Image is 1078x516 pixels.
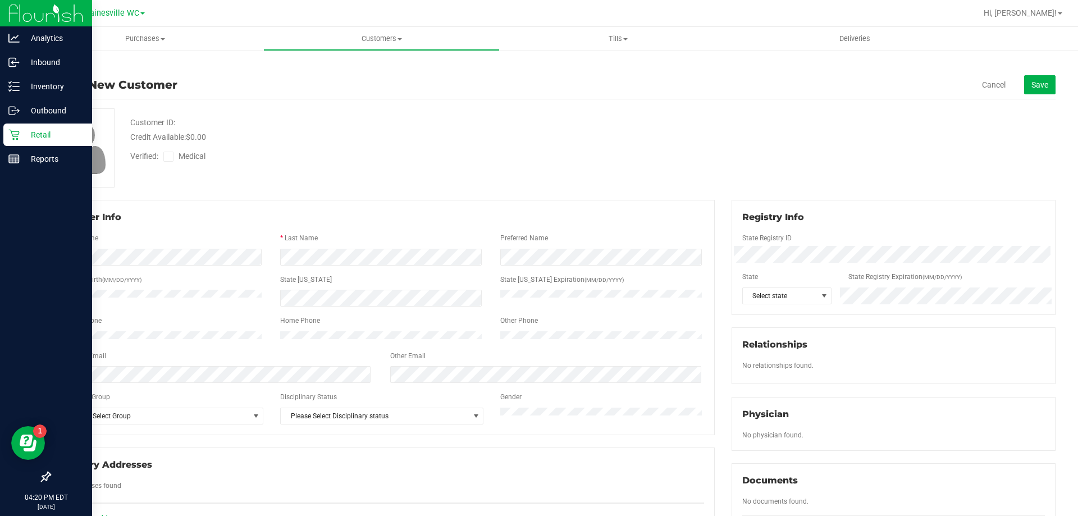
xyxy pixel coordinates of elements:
p: Inbound [20,56,87,69]
span: Deliveries [824,34,885,44]
p: [DATE] [5,503,87,511]
inline-svg: Outbound [8,105,20,116]
span: Tills [500,34,736,44]
span: Verified: [130,150,163,162]
span: Documents [742,475,798,486]
span: select [249,408,263,424]
span: Physician [742,409,789,419]
label: State Registry Expiration [848,272,962,282]
label: Disciplinary Status [280,392,337,402]
a: Customers [263,27,500,51]
iframe: Resource center [11,426,45,460]
span: Hi, [PERSON_NAME]! [984,8,1057,17]
span: Relationships [742,339,807,350]
span: Gainesville WC [84,8,139,18]
span: Save [1031,80,1048,89]
div: Customer ID: [130,117,175,129]
p: Analytics [20,31,87,45]
label: Preferred Name [500,233,548,243]
span: Purchases [27,34,263,44]
span: (MM/DD/YYYY) [584,277,624,283]
span: Customers [264,34,499,44]
span: Registry Info [742,212,804,222]
inline-svg: Inventory [8,81,20,92]
span: No physician found. [742,431,803,439]
label: State [US_STATE] Expiration [500,275,624,285]
span: Please Select Group [61,408,249,424]
span: select [469,408,483,424]
span: Select state [743,288,817,304]
label: Home Phone [280,316,320,326]
inline-svg: Inbound [8,57,20,68]
p: 04:20 PM EDT [5,492,87,503]
span: (MM/DD/YYYY) [922,274,962,280]
label: Other Email [390,351,426,361]
p: Reports [20,152,87,166]
a: Tills [500,27,736,51]
label: Last Name [285,233,318,243]
a: Cancel [982,79,1006,90]
label: No relationships found. [742,360,814,371]
span: Medical [179,150,211,162]
p: Retail [20,128,87,141]
span: $0.00 [186,133,206,141]
label: State Registry ID [742,233,792,243]
a: Purchases [27,27,263,51]
iframe: Resource center unread badge [33,424,47,438]
span: No documents found. [742,497,808,505]
a: Deliveries [737,27,973,51]
label: State [US_STATE] [280,275,332,285]
span: (MM/DD/YYYY) [102,277,141,283]
div: Add a New Customer [49,76,177,93]
span: Delivery Addresses [60,459,152,470]
inline-svg: Analytics [8,33,20,44]
label: Gender [500,392,522,402]
label: State [742,272,758,282]
button: Save [1024,75,1056,94]
label: Date of Birth [65,275,141,285]
div: Credit Available: [130,131,625,143]
p: Outbound [20,104,87,117]
span: Please Select Disciplinary status [281,408,469,424]
p: Inventory [20,80,87,93]
label: Other Phone [500,316,538,326]
inline-svg: Reports [8,153,20,165]
inline-svg: Retail [8,129,20,140]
